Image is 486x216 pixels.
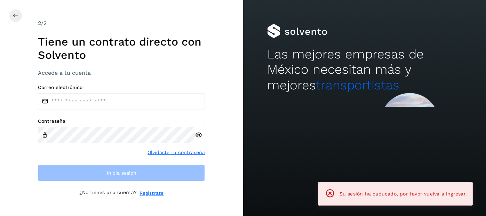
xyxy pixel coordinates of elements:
label: Contraseña [38,118,205,124]
button: Inicia sesión [38,165,205,181]
span: Inicia sesión [107,170,136,175]
span: 2 [38,20,41,26]
a: Regístrate [140,190,164,197]
div: /2 [38,19,205,27]
span: transportistas [316,78,399,93]
h3: Accede a tu cuenta [38,70,205,76]
label: Correo electrónico [38,85,205,90]
p: ¿No tienes una cuenta? [79,190,137,197]
a: Olvidaste tu contraseña [148,149,205,156]
span: Su sesión ha caducado, por favor vuelva a ingresar. [340,191,467,197]
h1: Tiene un contrato directo con Solvento [38,35,205,62]
h2: Las mejores empresas de México necesitan más y mejores [267,47,462,93]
